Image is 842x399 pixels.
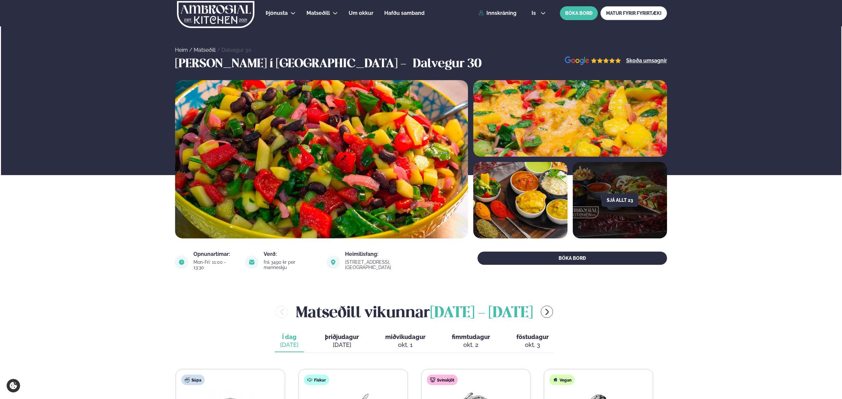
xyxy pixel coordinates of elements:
[600,6,667,20] a: MATUR FYRIR FYRIRTÆKI
[327,256,340,269] img: image alt
[175,80,468,238] img: image alt
[296,301,533,322] h2: Matseðill vikunnar
[345,252,436,257] div: Heimilisfang:
[221,47,251,53] a: Dalvegur 30
[427,375,458,385] div: Svínakjöt
[430,377,435,383] img: pork.svg
[349,9,373,17] a: Um okkur
[541,306,553,318] button: menu-btn-right
[384,9,424,17] a: Hafðu samband
[560,6,598,20] button: BÓKA BORÐ
[304,375,329,385] div: Fiskur
[181,375,205,385] div: Súpa
[384,10,424,16] span: Hafðu samband
[185,377,190,383] img: soup.svg
[345,260,436,270] div: [STREET_ADDRESS], [GEOGRAPHIC_DATA]
[280,341,299,349] div: [DATE]
[532,11,538,16] span: is
[479,10,516,16] a: Innskráning
[217,47,221,53] span: /
[275,330,304,352] button: Í dag [DATE]
[193,252,237,257] div: Opnunartímar:
[264,252,319,257] div: Verð:
[264,260,319,270] div: frá 3490 kr per manneskju
[307,377,312,383] img: fish.svg
[549,375,575,385] div: Vegan
[349,10,373,16] span: Um okkur
[626,58,667,63] a: Skoða umsagnir
[430,306,533,321] span: [DATE] - [DATE]
[473,80,667,157] img: image alt
[325,333,359,340] span: þriðjudagur
[478,252,667,265] button: BÓKA BORÐ
[526,11,551,16] button: is
[189,47,194,53] span: /
[7,379,20,392] a: Cookie settings
[276,306,288,318] button: menu-btn-left
[413,56,481,72] h3: Dalvegur 30
[266,10,288,16] span: Þjónusta
[306,9,330,17] a: Matseðill
[175,56,410,72] h3: [PERSON_NAME] í [GEOGRAPHIC_DATA] -
[516,333,549,340] span: föstudagur
[280,333,299,341] span: Í dag
[601,194,638,207] button: Sjá allt 23
[320,330,364,352] button: þriðjudagur [DATE]
[511,330,554,352] button: föstudagur okt. 3
[385,333,425,340] span: miðvikudagur
[516,341,549,349] div: okt. 3
[473,162,567,238] img: image alt
[176,1,255,28] img: logo
[447,330,495,352] button: fimmtudagur okt. 2
[266,9,288,17] a: Þjónusta
[325,341,359,349] div: [DATE]
[380,330,431,352] button: miðvikudagur okt. 1
[345,263,436,271] a: link
[193,260,237,270] div: Mon-Fri: 11:00 - 13:30
[175,47,188,53] a: Heim
[452,333,490,340] span: fimmtudagur
[245,256,258,269] img: image alt
[175,256,188,269] img: image alt
[306,10,330,16] span: Matseðill
[553,377,558,383] img: Vegan.svg
[385,341,425,349] div: okt. 1
[194,47,216,53] a: Matseðill
[452,341,490,349] div: okt. 2
[565,56,621,65] img: image alt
